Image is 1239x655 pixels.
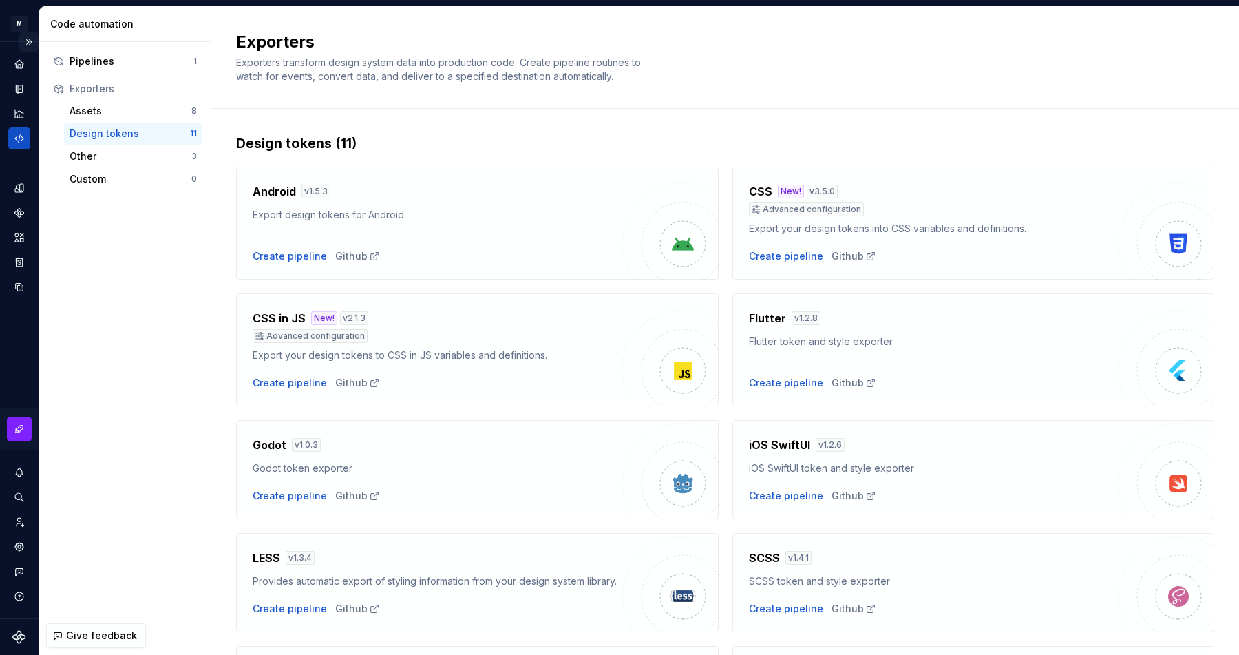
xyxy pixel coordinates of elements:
div: v 1.2.6 [816,438,845,452]
a: Github [832,249,876,263]
div: Exporters [70,82,197,96]
button: Custom0 [64,168,202,190]
div: Design tokens [70,127,190,141]
a: Assets8 [64,100,202,122]
button: Search ⌘K [8,486,30,508]
a: Github [335,376,380,390]
div: v 1.2.8 [792,311,820,325]
div: Github [335,489,380,503]
a: Documentation [8,78,30,100]
span: Exporters transform design system data into production code. Create pipeline routines to watch fo... [236,56,644,82]
button: Create pipeline [253,376,327,390]
div: 8 [191,105,197,116]
a: Github [832,602,876,616]
button: Other3 [64,145,202,167]
a: Components [8,202,30,224]
div: Code automation [8,127,30,149]
a: Invite team [8,511,30,533]
div: Advanced configuration [749,202,864,216]
div: Home [8,53,30,75]
button: Create pipeline [749,602,823,616]
a: Pipelines1 [47,50,202,72]
h4: LESS [253,550,280,566]
div: SCSS token and style exporter [749,574,1119,588]
div: 1 [193,56,197,67]
a: Github [335,249,380,263]
a: Settings [8,536,30,558]
button: Create pipeline [749,376,823,390]
button: Design tokens11 [64,123,202,145]
h4: Godot [253,437,286,453]
h4: iOS SwiftUI [749,437,810,453]
a: Data sources [8,276,30,298]
div: Flutter token and style exporter [749,335,1119,349]
div: Custom [70,172,191,186]
a: Supernova Logo [12,630,26,644]
div: v 1.4.1 [785,551,812,565]
div: 11 [190,128,197,139]
div: Export your design tokens to CSS in JS variables and definitions. [253,349,622,362]
div: Export design tokens for Android [253,208,622,222]
div: Provides automatic export of styling information from your design system library. [253,574,622,588]
div: v 2.1.3 [340,311,368,325]
div: Assets [70,104,191,118]
a: Github [832,489,876,503]
div: New! [311,311,337,325]
button: Create pipeline [749,489,823,503]
div: Advanced configuration [253,329,368,343]
h4: Android [253,183,296,200]
div: v 1.3.4 [286,551,315,565]
h2: Exporters [236,31,1198,53]
button: Notifications [8,461,30,484]
h4: CSS [749,183,772,200]
h4: Flutter [749,310,786,326]
div: Design tokens (11) [236,134,1214,153]
a: Storybook stories [8,251,30,273]
button: Expand sidebar [19,32,39,52]
div: v 3.5.0 [807,185,838,198]
div: 0 [191,174,197,185]
div: M [11,16,28,32]
div: 3 [191,151,197,162]
div: v 1.0.3 [292,438,321,452]
h4: CSS in JS [253,310,306,326]
button: Contact support [8,561,30,583]
div: Create pipeline [253,489,327,503]
button: Create pipeline [749,249,823,263]
a: Github [832,376,876,390]
h4: SCSS [749,550,780,566]
div: Other [70,149,191,163]
a: Design tokens [8,177,30,199]
div: Assets [8,227,30,249]
div: New! [778,185,804,198]
span: Give feedback [66,629,137,643]
div: iOS SwiftUI token and style exporter [749,461,1119,475]
a: Analytics [8,103,30,125]
a: Github [335,602,380,616]
button: Give feedback [46,623,146,648]
button: Create pipeline [253,602,327,616]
